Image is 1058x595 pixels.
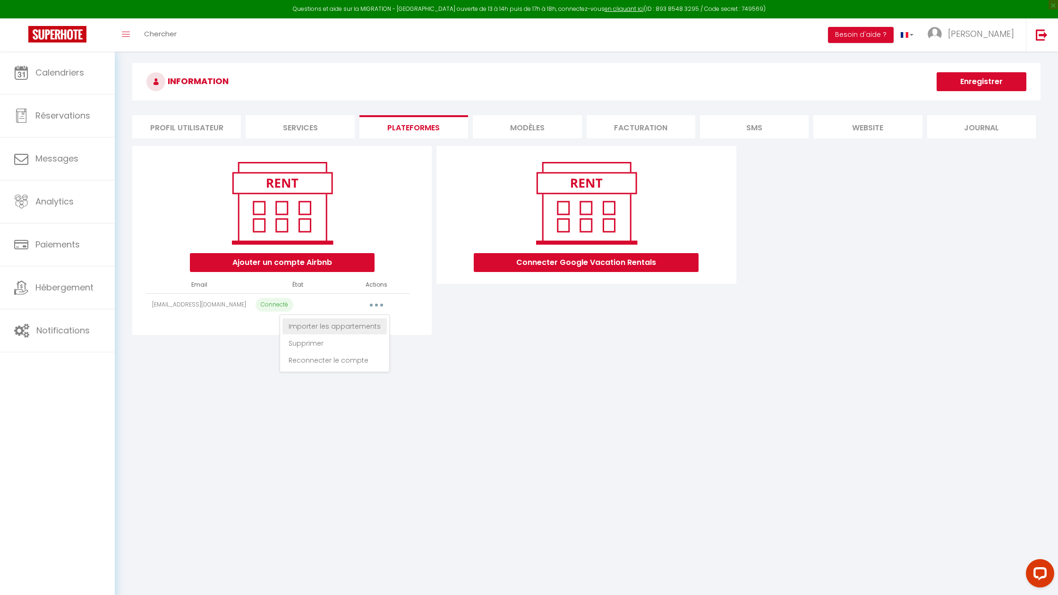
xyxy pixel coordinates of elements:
button: Besoin d'aide ? [828,27,894,43]
li: Journal [927,115,1036,138]
p: Connecté [256,298,293,312]
span: Paiements [35,238,80,250]
span: [PERSON_NAME] [948,28,1014,40]
button: Enregistrer [937,72,1026,91]
span: Messages [35,153,78,164]
img: ... [928,27,942,41]
img: Super Booking [28,26,86,42]
span: Hébergement [35,281,94,293]
td: [EMAIL_ADDRESS][DOMAIN_NAME] [146,293,252,316]
img: rent.png [222,158,342,248]
span: Calendriers [35,67,84,78]
li: Profil Utilisateur [132,115,241,138]
th: Actions [344,277,410,293]
h3: INFORMATION [132,63,1041,101]
button: Ajouter un compte Airbnb [190,253,375,272]
li: MODÈLES [473,115,581,138]
img: logout [1036,29,1048,41]
a: Importer les appartements [282,318,387,334]
iframe: LiveChat chat widget [1018,555,1058,595]
a: Chercher [137,18,184,51]
a: Supprimer [282,335,387,351]
a: en cliquant ici [605,5,644,13]
span: Notifications [36,324,90,336]
li: website [813,115,922,138]
th: Email [146,277,252,293]
li: Services [246,115,354,138]
a: Reconnecter le compte [282,352,387,368]
span: Chercher [144,29,177,39]
img: rent.png [526,158,647,248]
li: Facturation [587,115,695,138]
li: Plateformes [359,115,468,138]
span: Réservations [35,110,90,121]
button: Connecter Google Vacation Rentals [474,253,699,272]
th: État [252,277,344,293]
span: Analytics [35,195,74,207]
a: ... [PERSON_NAME] [921,18,1026,51]
li: SMS [700,115,809,138]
